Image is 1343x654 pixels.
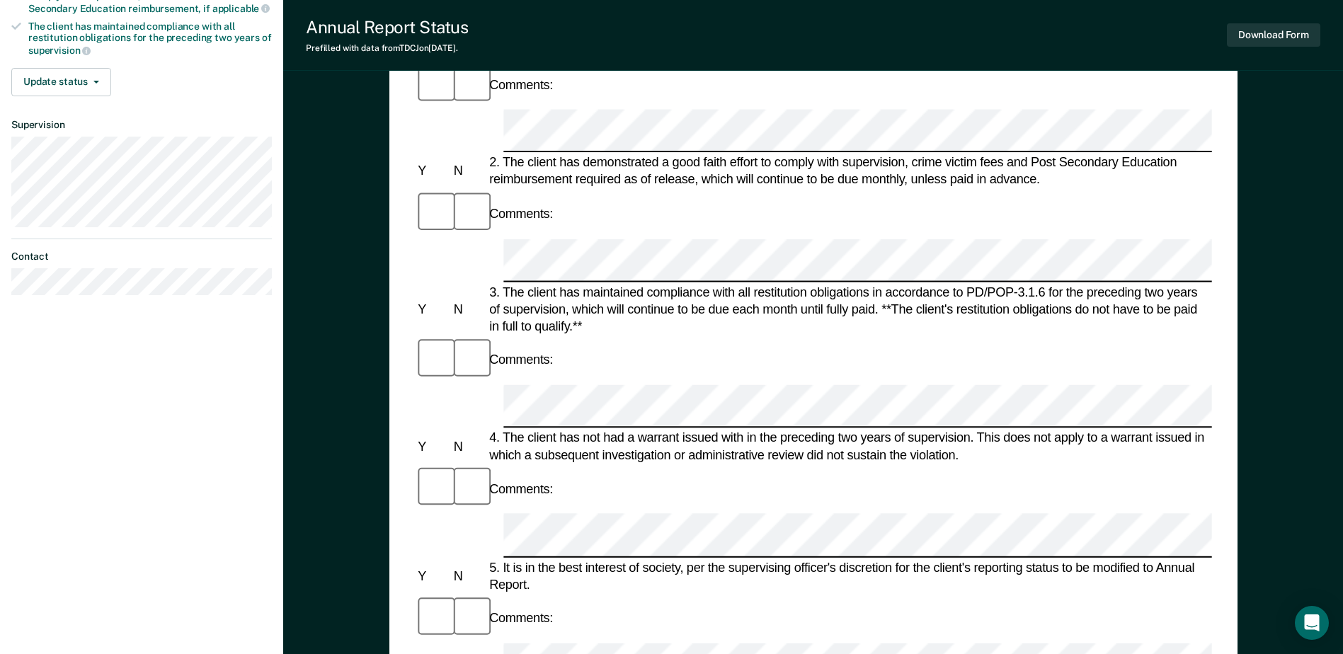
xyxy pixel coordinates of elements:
[212,3,270,14] span: applicable
[450,438,486,455] div: N
[415,301,450,318] div: Y
[486,154,1212,188] div: 2. The client has demonstrated a good faith effort to comply with supervision, crime victim fees ...
[28,21,272,57] div: The client has maintained compliance with all restitution obligations for the preceding two years of
[28,45,91,56] span: supervision
[415,438,450,455] div: Y
[486,283,1212,335] div: 3. The client has maintained compliance with all restitution obligations in accordance to PD/POP-...
[1295,606,1329,640] div: Open Intercom Messenger
[11,68,111,96] button: Update status
[486,481,556,498] div: Comments:
[486,430,1212,464] div: 4. The client has not had a warrant issued with in the preceding two years of supervision. This d...
[11,251,272,263] dt: Contact
[450,567,486,584] div: N
[415,567,450,584] div: Y
[306,43,468,53] div: Prefilled with data from TDCJ on [DATE] .
[1227,23,1320,47] button: Download Form
[486,205,556,222] div: Comments:
[415,163,450,180] div: Y
[486,558,1212,592] div: 5. It is in the best interest of society, per the supervising officer's discretion for the client...
[486,351,556,368] div: Comments:
[486,609,556,626] div: Comments:
[450,301,486,318] div: N
[11,119,272,131] dt: Supervision
[306,17,468,38] div: Annual Report Status
[486,76,556,93] div: Comments:
[450,163,486,180] div: N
